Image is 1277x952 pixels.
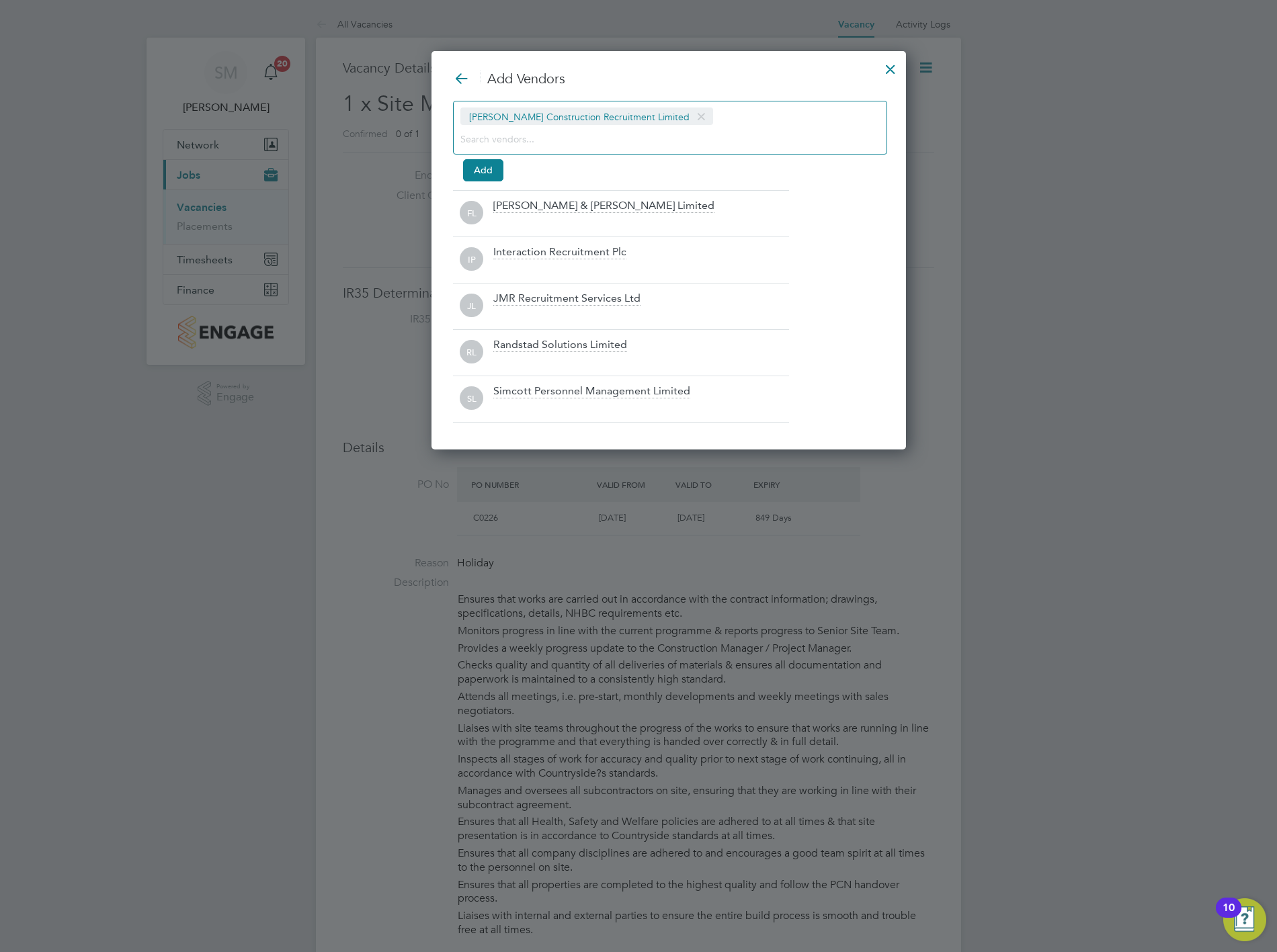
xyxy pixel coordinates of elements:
[460,202,483,225] span: FL
[493,384,690,399] div: Simcott Personnel Management Limited
[1223,898,1266,941] button: Open Resource Center, 10 new notifications
[493,338,627,353] div: Randstad Solutions Limited
[453,70,884,87] h3: Add Vendors
[460,294,483,318] span: JL
[493,292,641,306] div: JMR Recruitment Services Ltd
[493,245,626,260] div: Interaction Recruitment Plc
[1223,908,1235,925] div: 10
[460,248,483,271] span: IP
[460,130,849,147] input: Search vendors...
[460,107,713,125] span: [PERSON_NAME] Construction Recruitment Limited
[493,199,714,214] div: [PERSON_NAME] & [PERSON_NAME] Limited
[460,341,483,364] span: RL
[463,159,503,181] button: Add
[460,387,483,410] span: SL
